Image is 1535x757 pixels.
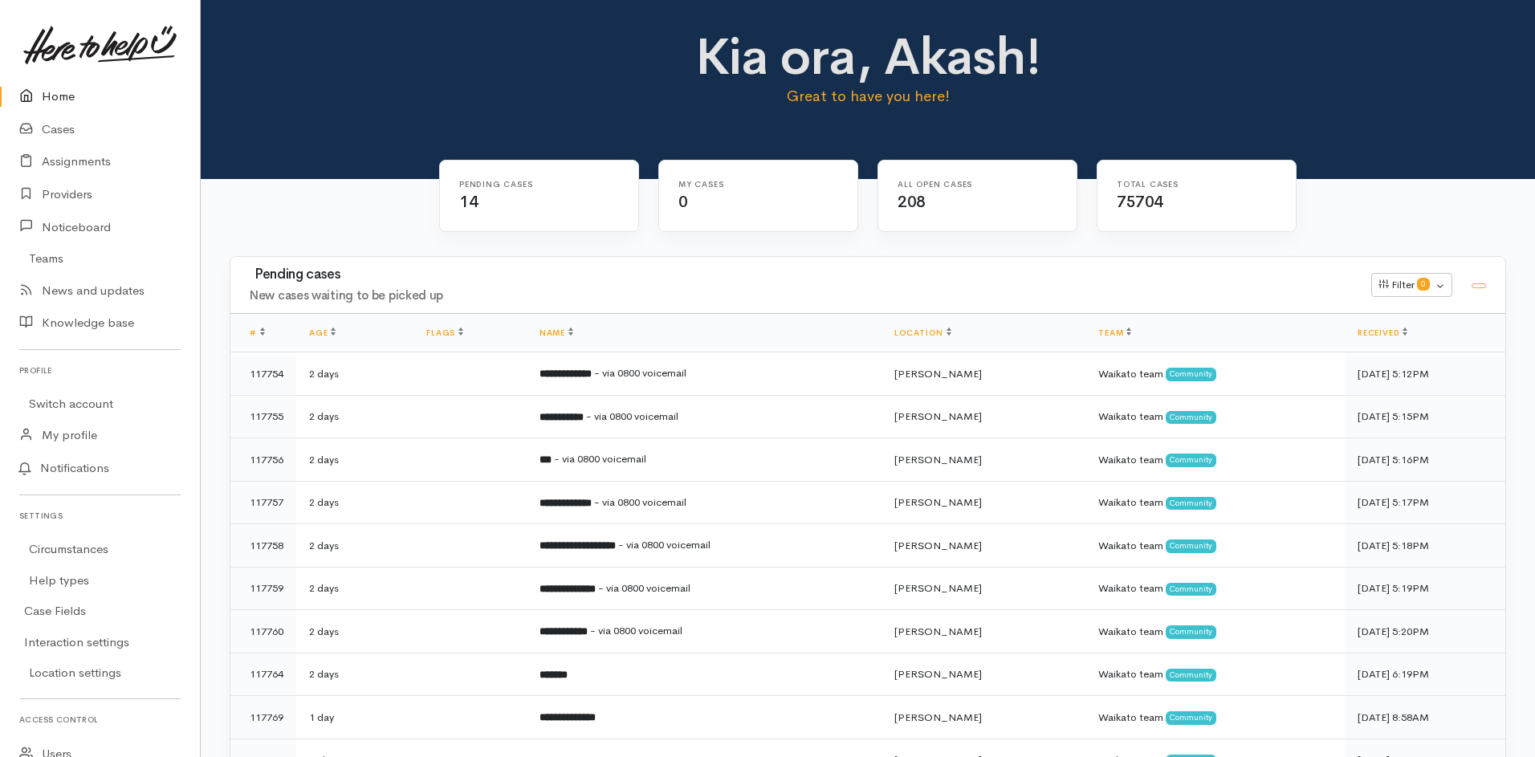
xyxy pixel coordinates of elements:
td: 117755 [230,395,296,438]
td: Waikato team [1085,352,1345,396]
span: Community [1166,368,1216,381]
span: - via 0800 voicemail [598,581,690,595]
span: [PERSON_NAME] [894,710,982,724]
span: - via 0800 voicemail [554,452,646,466]
span: Community [1166,625,1216,638]
h6: Access control [19,709,181,731]
td: 117756 [230,438,296,482]
td: Waikato team [1085,438,1345,482]
h6: My cases [678,180,819,189]
span: Community [1166,539,1216,552]
td: [DATE] 5:19PM [1345,567,1505,610]
span: [PERSON_NAME] [894,453,982,466]
td: 2 days [296,567,413,610]
h6: Total cases [1117,180,1257,189]
h3: Pending cases [250,267,1352,283]
span: Community [1166,454,1216,466]
span: - via 0800 voicemail [594,495,686,509]
span: 208 [898,192,926,212]
td: [DATE] 5:16PM [1345,438,1505,482]
span: 14 [459,192,478,212]
span: [PERSON_NAME] [894,495,982,509]
p: Great to have you here! [554,85,1183,108]
td: 117760 [230,610,296,653]
a: Flags [426,328,463,338]
td: 117769 [230,696,296,739]
button: Filter0 [1371,273,1452,297]
h6: All Open cases [898,180,1038,189]
span: [PERSON_NAME] [894,625,982,638]
td: [DATE] 5:15PM [1345,395,1505,438]
span: [PERSON_NAME] [894,581,982,595]
td: [DATE] 5:17PM [1345,481,1505,524]
span: 75704 [1117,192,1163,212]
td: 2 days [296,653,413,696]
td: Waikato team [1085,567,1345,610]
a: Received [1358,328,1407,338]
td: 2 days [296,610,413,653]
span: 0 [678,192,688,212]
td: 2 days [296,438,413,482]
td: 2 days [296,524,413,568]
h6: Settings [19,505,181,527]
a: Team [1098,328,1131,338]
td: [DATE] 5:18PM [1345,524,1505,568]
span: - via 0800 voicemail [590,624,682,637]
h4: New cases waiting to be picked up [250,289,1352,303]
td: Waikato team [1085,395,1345,438]
span: Community [1166,711,1216,724]
td: Waikato team [1085,653,1345,696]
span: - via 0800 voicemail [586,409,678,423]
span: - via 0800 voicemail [618,538,710,551]
h6: Pending cases [459,180,600,189]
td: 2 days [296,352,413,396]
h6: Profile [19,360,181,381]
span: - via 0800 voicemail [594,366,686,380]
h1: Kia ora, Akash! [554,29,1183,85]
td: [DATE] 8:58AM [1345,696,1505,739]
span: Community [1166,669,1216,682]
td: 117757 [230,481,296,524]
a: Location [894,328,951,338]
span: [PERSON_NAME] [894,367,982,381]
td: Waikato team [1085,481,1345,524]
td: Waikato team [1085,524,1345,568]
td: Waikato team [1085,696,1345,739]
td: 1 day [296,696,413,739]
td: 117759 [230,567,296,610]
td: [DATE] 5:12PM [1345,352,1505,396]
span: 0 [1417,278,1430,291]
td: 2 days [296,481,413,524]
a: # [250,328,265,338]
td: 2 days [296,395,413,438]
span: [PERSON_NAME] [894,539,982,552]
span: [PERSON_NAME] [894,409,982,423]
td: [DATE] 5:20PM [1345,610,1505,653]
td: 117754 [230,352,296,396]
a: Age [309,328,336,338]
span: [PERSON_NAME] [894,667,982,681]
span: Community [1166,497,1216,510]
a: Name [539,328,573,338]
span: Community [1166,583,1216,596]
td: Waikato team [1085,610,1345,653]
td: 117758 [230,524,296,568]
td: 117764 [230,653,296,696]
td: [DATE] 6:19PM [1345,653,1505,696]
span: Community [1166,411,1216,424]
